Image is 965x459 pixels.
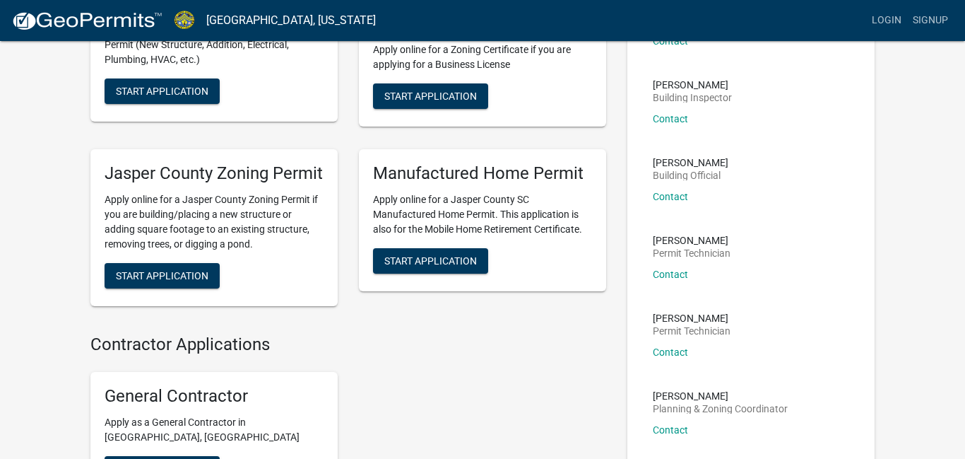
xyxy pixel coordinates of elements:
[116,270,208,281] span: Start Application
[653,326,730,336] p: Permit Technician
[174,11,195,30] img: Jasper County, South Carolina
[653,404,788,414] p: Planning & Zoning Coordinator
[653,424,688,436] a: Contact
[373,42,592,72] p: Apply online for a Zoning Certificate if you are applying for a Business License
[653,347,688,358] a: Contact
[653,80,732,90] p: [PERSON_NAME]
[653,93,732,103] p: Building Inspector
[373,248,488,274] button: Start Application
[105,163,324,184] h5: Jasper County Zoning Permit
[105,79,220,104] button: Start Application
[653,113,688,124] a: Contact
[653,191,688,202] a: Contact
[105,192,324,252] p: Apply online for a Jasper County Zoning Permit if you are building/placing a new structure or add...
[384,91,477,102] span: Start Application
[105,263,220,289] button: Start Application
[105,415,324,445] p: Apply as a General Contractor in [GEOGRAPHIC_DATA], [GEOGRAPHIC_DATA]
[206,8,376,33] a: [GEOGRAPHIC_DATA], [US_STATE]
[653,269,688,280] a: Contact
[373,163,592,184] h5: Manufactured Home Permit
[653,391,788,401] p: [PERSON_NAME]
[907,7,954,34] a: Signup
[105,386,324,407] h5: General Contractor
[105,23,324,67] p: Apply online for a Jasper County SC Building Permit (New Structure, Addition, Electrical, Plumbin...
[373,192,592,237] p: Apply online for a Jasper County SC Manufactured Home Permit. This application is also for the Mo...
[373,83,488,109] button: Start Application
[653,170,728,180] p: Building Official
[90,335,606,355] h4: Contractor Applications
[384,255,477,267] span: Start Application
[653,248,730,258] p: Permit Technician
[653,236,730,245] p: [PERSON_NAME]
[653,35,688,47] a: Contact
[866,7,907,34] a: Login
[116,85,208,96] span: Start Application
[653,158,728,168] p: [PERSON_NAME]
[653,313,730,323] p: [PERSON_NAME]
